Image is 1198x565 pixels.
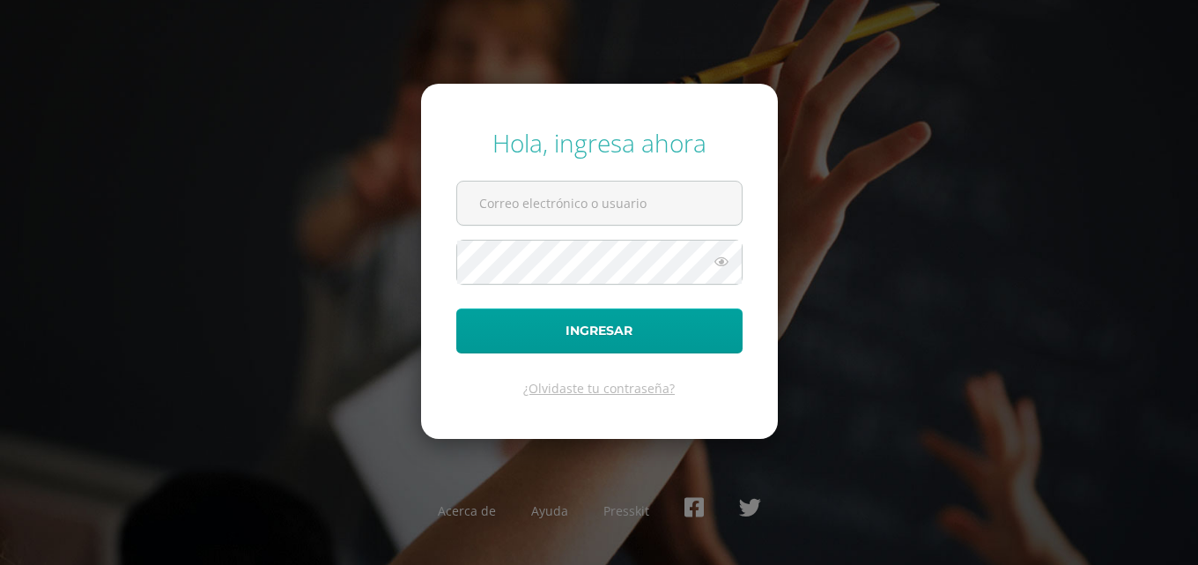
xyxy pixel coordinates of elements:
[457,182,742,225] input: Correo electrónico o usuario
[523,380,675,397] a: ¿Olvidaste tu contraseña?
[438,502,496,519] a: Acerca de
[603,502,649,519] a: Presskit
[531,502,568,519] a: Ayuda
[456,126,743,160] div: Hola, ingresa ahora
[456,309,743,353] button: Ingresar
